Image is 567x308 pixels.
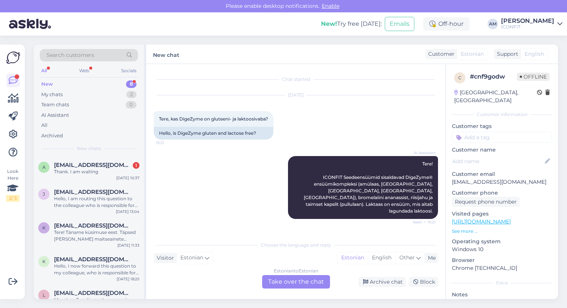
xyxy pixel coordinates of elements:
[501,18,554,24] div: [PERSON_NAME]
[6,195,19,202] div: 2 / 3
[154,92,438,98] div: [DATE]
[452,157,543,165] input: Add name
[319,3,342,9] span: Enable
[452,170,552,178] p: Customer email
[54,256,132,263] span: Karltinniste@gmail.com
[452,146,552,154] p: Customer name
[409,277,438,287] div: Block
[42,225,46,231] span: k
[154,242,438,248] div: Choose the language and reply
[262,275,330,289] div: Take over the chat
[470,72,517,81] div: # cnf9godw
[452,178,552,186] p: [EMAIL_ADDRESS][DOMAIN_NAME]
[458,75,462,80] span: c
[126,91,136,98] div: 2
[41,101,69,109] div: Team chats
[54,189,132,195] span: JRodinaElvira48@gmail.com
[6,168,19,202] div: Look Here
[501,24,554,30] div: ICONFIT
[487,19,498,29] div: AM
[78,66,91,76] div: Web
[43,191,45,197] span: J
[42,259,46,264] span: K
[41,91,63,98] div: My chats
[321,20,337,27] b: New!
[337,252,368,263] div: Estonian
[452,256,552,264] p: Browser
[54,290,132,296] span: lisandratalving@gmail.com
[120,66,138,76] div: Socials
[117,276,139,282] div: [DATE] 18:25
[54,229,139,243] div: Tere! Täname küsimuse eest. Täpsed [PERSON_NAME] maitseainete koostisosad ICONFIT Beauty Collagen...
[43,292,45,298] span: l
[42,164,46,170] span: A
[6,51,20,65] img: Askly Logo
[425,50,454,58] div: Customer
[368,252,395,263] div: English
[461,50,484,58] span: Estonian
[408,150,436,156] span: AI Assistant
[452,122,552,130] p: Customer tags
[41,112,69,119] div: AI Assistant
[117,243,139,248] div: [DATE] 11:33
[40,66,48,76] div: All
[494,50,518,58] div: Support
[153,49,179,59] label: New chat
[452,246,552,253] p: Windows 10
[41,80,53,88] div: New
[452,218,511,225] a: [URL][DOMAIN_NAME]
[452,189,552,197] p: Customer phone
[452,197,520,207] div: Request phone number
[525,50,544,58] span: English
[154,254,174,262] div: Visitor
[452,280,552,286] div: Extra
[452,111,552,118] div: Customer information
[452,228,552,235] p: See more ...
[116,209,139,214] div: [DATE] 13:04
[46,51,94,59] span: Search customers
[54,168,139,175] div: Thank. I am waiting
[501,18,562,30] a: [PERSON_NAME]ICONFIT
[385,17,414,31] button: Emails
[423,17,469,31] div: Off-hour
[180,254,203,262] span: Estonian
[156,140,184,146] span: 15:21
[399,254,415,261] span: Other
[425,254,436,262] div: Me
[54,162,132,168] span: Arkm315787@gmail.com
[54,195,139,209] div: Hello, I am routing this question to the colleague who is responsible for this topic. The reply m...
[154,127,273,140] div: Hello, is DigeZyme gluten and lactose free?
[41,122,48,129] div: All
[77,145,101,152] span: New chats
[452,291,552,299] p: Notes
[408,219,436,225] span: Seen ✓ 15:21
[452,264,552,272] p: Chrome [TECHNICAL_ID]
[133,162,139,169] div: 1
[454,89,537,104] div: [GEOGRAPHIC_DATA], [GEOGRAPHIC_DATA]
[321,19,382,28] div: Try free [DATE]:
[358,277,406,287] div: Archive chat
[126,80,136,88] div: 8
[116,175,139,181] div: [DATE] 10:37
[41,132,63,140] div: Archived
[159,116,268,122] span: Tere, kas DigeZyme on gluteeni- ja laktoosivaba?
[54,263,139,276] div: Hello, I now forward this question to my colleague, who is responsible for this. The reply will b...
[452,238,552,246] p: Operating system
[54,222,132,229] span: krivald@protonmail.com
[126,101,136,109] div: 0
[274,268,318,274] div: Estonian to Estonian
[154,76,438,83] div: Chat started
[452,132,552,143] input: Add a tag
[452,210,552,218] p: Visited pages
[517,73,550,81] span: Offline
